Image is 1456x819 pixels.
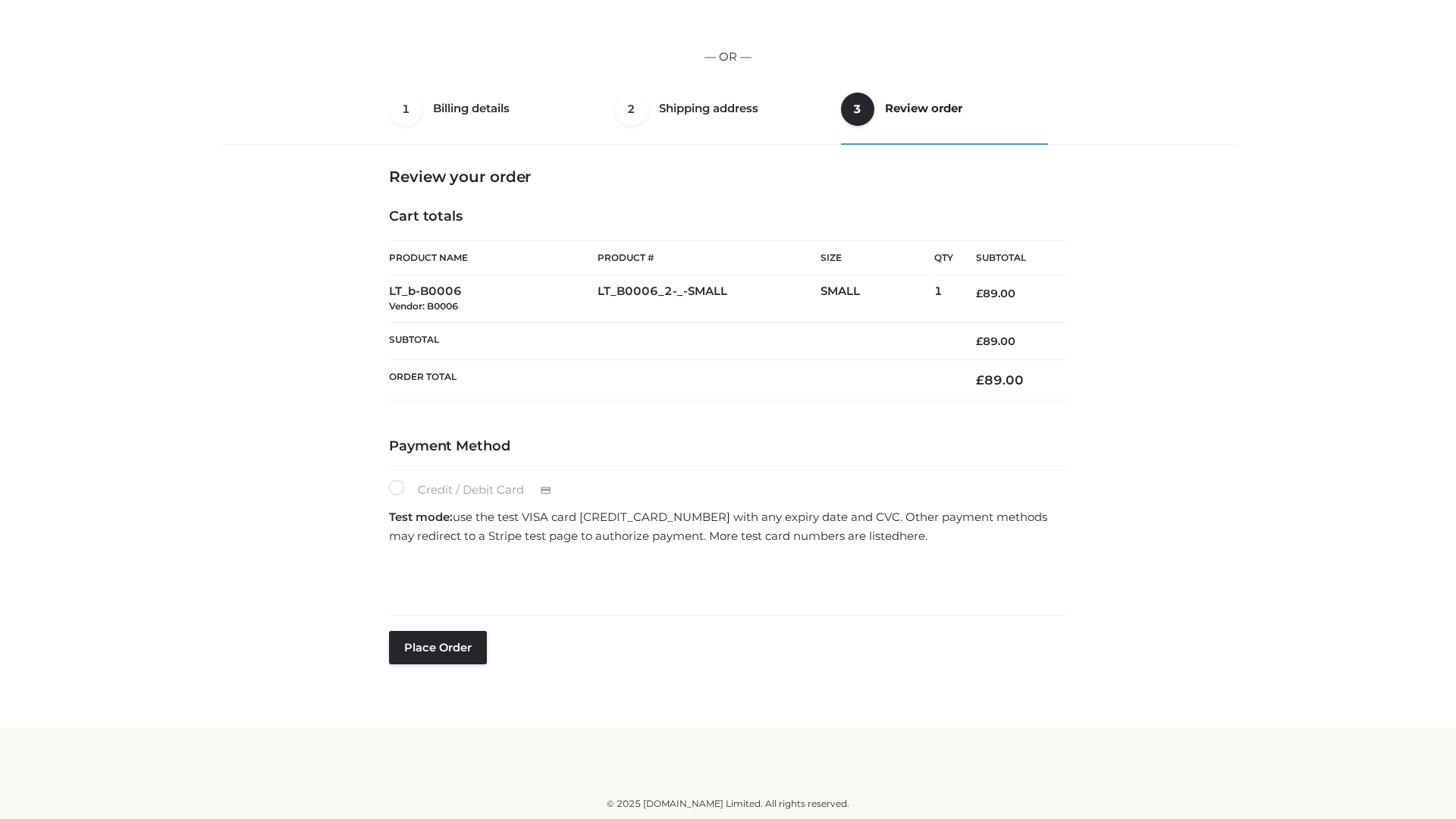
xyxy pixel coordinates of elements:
h3: Review your order [389,168,1067,186]
p: — OR — [225,47,1231,67]
h4: Payment Method [389,438,1067,455]
iframe: Secure payment input frame [386,551,1064,606]
td: LT_B0006_2-_-SMALL [598,275,821,323]
span: £ [976,372,984,388]
th: Product Name [389,240,598,275]
span: £ [976,334,983,348]
th: Product # [598,240,821,275]
bdi: 89.00 [976,287,1015,300]
th: Subtotal [389,322,953,359]
td: LT_b-B0006 [389,275,598,323]
small: Vendor: B0006 [389,300,458,312]
th: Size [821,241,927,275]
span: £ [976,287,983,300]
th: Subtotal [953,241,1067,275]
bdi: 89.00 [976,334,1015,348]
td: SMALL [821,275,934,323]
strong: Test mode: [389,510,453,524]
th: Order Total [389,360,953,400]
img: Credit / Debit Card [532,482,560,500]
a: here [899,529,925,543]
p: use the test VISA card [CREDIT_CARD_NUMBER] with any expiry date and CVC. Other payment methods m... [389,507,1067,546]
bdi: 89.00 [976,372,1024,388]
th: Qty [934,240,953,275]
label: Credit / Debit Card [389,480,567,500]
button: Place order [389,631,487,664]
h4: Cart totals [389,209,1067,225]
div: © 2025 [DOMAIN_NAME] Limited. All rights reserved. [225,796,1231,811]
td: 1 [934,275,953,323]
